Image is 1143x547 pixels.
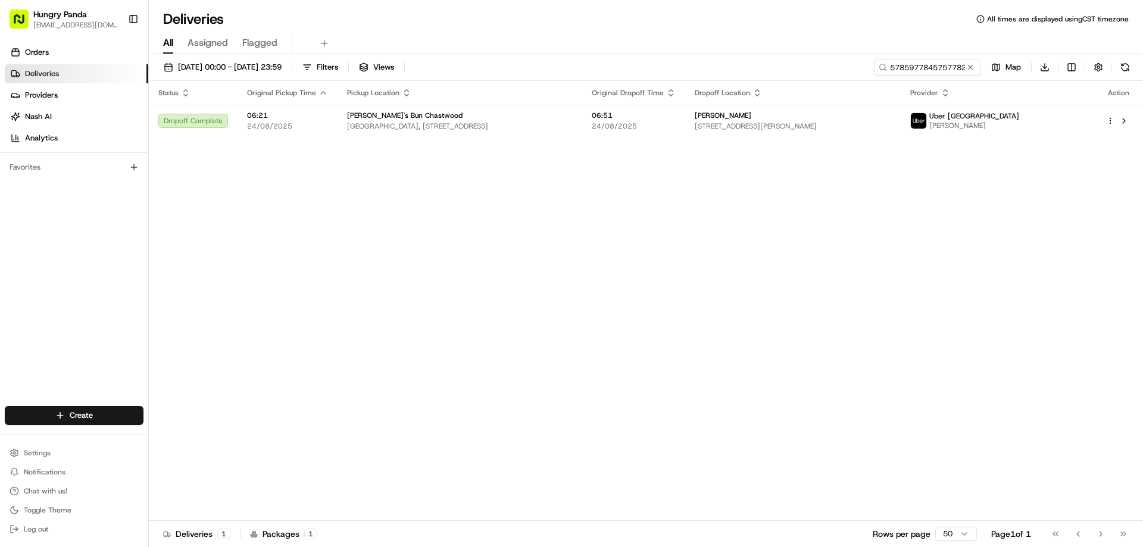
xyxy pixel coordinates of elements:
[873,528,930,540] p: Rows per page
[5,502,143,518] button: Toggle Theme
[5,521,143,537] button: Log out
[317,62,338,73] span: Filters
[347,111,463,120] span: [PERSON_NAME]'s Bun Chastwood
[929,111,1019,121] span: Uber [GEOGRAPHIC_DATA]
[24,505,71,515] span: Toggle Theme
[911,113,926,129] img: uber-new-logo.jpeg
[5,445,143,461] button: Settings
[986,59,1026,76] button: Map
[25,68,59,79] span: Deliveries
[25,90,58,101] span: Providers
[5,464,143,480] button: Notifications
[5,158,143,177] div: Favorites
[347,121,573,131] span: [GEOGRAPHIC_DATA], [STREET_ADDRESS]
[987,14,1129,24] span: All times are displayed using CST timezone
[991,528,1031,540] div: Page 1 of 1
[695,121,891,131] span: [STREET_ADDRESS][PERSON_NAME]
[25,111,52,122] span: Nash AI
[247,88,316,98] span: Original Pickup Time
[910,88,938,98] span: Provider
[5,64,148,83] a: Deliveries
[163,10,224,29] h1: Deliveries
[5,86,148,105] a: Providers
[24,448,51,458] span: Settings
[5,107,148,126] a: Nash AI
[695,88,750,98] span: Dropoff Location
[24,524,48,534] span: Log out
[163,36,173,50] span: All
[25,47,49,58] span: Orders
[5,406,143,425] button: Create
[5,129,148,148] a: Analytics
[217,529,230,539] div: 1
[874,59,981,76] input: Type to search
[158,59,287,76] button: [DATE] 00:00 - [DATE] 23:59
[592,111,676,120] span: 06:51
[354,59,399,76] button: Views
[24,486,67,496] span: Chat with us!
[695,111,751,120] span: [PERSON_NAME]
[347,88,399,98] span: Pickup Location
[163,528,230,540] div: Deliveries
[33,20,118,30] button: [EMAIL_ADDRESS][DOMAIN_NAME]
[24,467,65,477] span: Notifications
[33,8,87,20] button: Hungry Panda
[247,121,328,131] span: 24/08/2025
[25,133,58,143] span: Analytics
[1106,88,1131,98] div: Action
[5,483,143,499] button: Chat with us!
[1005,62,1021,73] span: Map
[592,88,664,98] span: Original Dropoff Time
[5,43,148,62] a: Orders
[304,529,317,539] div: 1
[297,59,343,76] button: Filters
[242,36,277,50] span: Flagged
[1117,59,1133,76] button: Refresh
[5,5,123,33] button: Hungry Panda[EMAIL_ADDRESS][DOMAIN_NAME]
[178,62,282,73] span: [DATE] 00:00 - [DATE] 23:59
[250,528,317,540] div: Packages
[158,88,179,98] span: Status
[247,111,328,120] span: 06:21
[592,121,676,131] span: 24/08/2025
[373,62,394,73] span: Views
[929,121,1019,130] span: [PERSON_NAME]
[70,410,93,421] span: Create
[188,36,228,50] span: Assigned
